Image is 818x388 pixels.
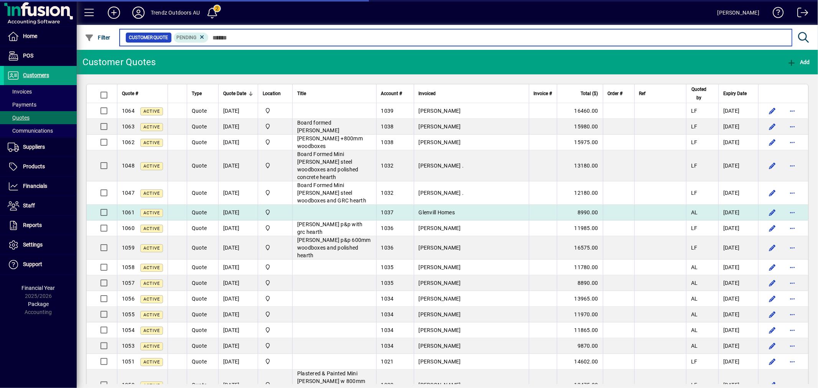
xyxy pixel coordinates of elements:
span: Ref [639,89,646,98]
mat-chip: Pending Status: Pending [174,33,209,43]
td: 8990.00 [557,205,603,220]
span: Central [263,107,288,115]
span: 1035 [381,264,394,270]
div: Quote Date [223,89,253,98]
td: [DATE] [218,150,258,181]
span: Active [143,265,160,270]
span: [PERSON_NAME] . [419,190,464,196]
span: Central [263,138,288,146]
span: Account # [381,89,402,98]
span: Quote [192,190,207,196]
td: [DATE] [218,181,258,205]
span: [PERSON_NAME] p&p with grc hearth [297,221,363,235]
td: 11985.00 [557,220,603,236]
span: AL [691,209,698,215]
td: 13965.00 [557,291,603,307]
span: Expiry Date [723,89,747,98]
button: More options [786,105,798,117]
span: Quote [192,225,207,231]
a: Financials [4,177,77,196]
button: Edit [766,159,778,172]
td: 15980.00 [557,119,603,135]
span: Quote [192,139,207,145]
span: [PERSON_NAME] . [419,382,464,388]
span: Glenvill Homes [419,209,455,215]
button: More options [786,324,798,336]
span: Active [143,344,160,349]
span: 1050 [122,382,135,388]
span: Active [143,210,160,215]
button: Edit [766,222,778,234]
span: Central [263,342,288,350]
span: Central [263,310,288,319]
span: Central [263,357,288,366]
span: Total ($) [581,89,598,98]
span: 1036 [381,225,394,231]
button: Edit [766,340,778,352]
a: Settings [4,235,77,255]
span: Central [263,263,288,271]
span: Active [143,125,160,130]
span: Active [143,164,160,169]
span: Quote [192,358,207,365]
span: AL [691,264,698,270]
span: LF [691,139,698,145]
span: 1032 [381,382,394,388]
span: Active [143,109,160,114]
button: More options [786,355,798,368]
span: 1035 [381,280,394,286]
td: 16575.00 [557,236,603,260]
span: Order # [608,89,623,98]
a: POS [4,46,77,66]
button: More options [786,242,798,254]
span: Active [143,312,160,317]
div: Expiry Date [723,89,754,98]
span: 1034 [381,296,394,302]
span: Central [263,189,288,197]
span: Quote [192,382,207,388]
span: Central [263,294,288,303]
button: Edit [766,261,778,273]
td: [DATE] [718,307,758,322]
span: Quote [192,280,207,286]
button: Add [785,55,812,69]
span: Quote # [122,89,138,98]
span: Board formed [PERSON_NAME] [297,120,339,133]
span: 1032 [381,190,394,196]
td: [DATE] [218,205,258,220]
div: Order # [608,89,630,98]
button: More options [786,136,798,148]
div: Location [263,89,288,98]
button: Edit [766,308,778,321]
div: Ref [639,89,681,98]
td: [DATE] [718,205,758,220]
span: Quote [192,311,207,317]
span: AL [691,327,698,333]
span: LF [691,190,698,196]
span: Financials [23,183,47,189]
a: Staff [4,196,77,215]
div: Customer Quotes [82,56,156,68]
span: [PERSON_NAME] [419,139,461,145]
span: Quote [192,264,207,270]
span: AL [691,296,698,302]
span: Add [787,59,810,65]
button: More options [786,340,798,352]
td: [DATE] [218,354,258,370]
span: 1058 [122,264,135,270]
td: [DATE] [718,260,758,275]
span: Title [297,89,306,98]
div: Account # [381,89,409,98]
td: [DATE] [218,220,258,236]
span: 1034 [381,311,394,317]
span: 1037 [381,209,394,215]
span: [PERSON_NAME] [419,225,461,231]
span: Package [28,301,49,307]
span: Central [263,161,288,170]
td: [DATE] [218,260,258,275]
button: More options [786,206,798,219]
span: Quote [192,123,207,130]
td: [DATE] [718,291,758,307]
td: [DATE] [218,307,258,322]
span: 1038 [381,139,394,145]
